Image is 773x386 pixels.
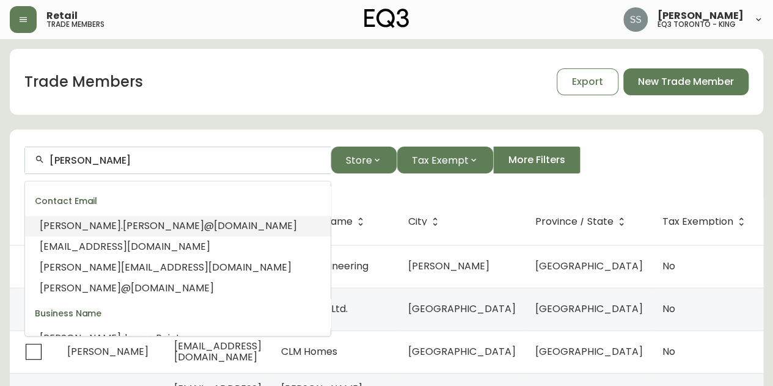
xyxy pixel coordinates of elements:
span: No [662,302,675,316]
button: New Trade Member [623,68,749,95]
span: City [408,216,443,227]
span: CLM Homes [281,344,337,359]
span: [GEOGRAPHIC_DATA] [535,259,643,273]
span: City [408,218,427,225]
button: More Filters [493,147,581,173]
span: [PERSON_NAME] [40,260,121,274]
img: f1b6f2cda6f3b51f95337c5892ce6799 [623,7,648,32]
span: [PERSON_NAME] [408,259,489,273]
span: [PERSON_NAME] [40,331,121,345]
span: Tax Exempt [412,153,469,168]
button: Store [331,147,397,173]
span: [PERSON_NAME] [123,219,204,233]
span: @[DOMAIN_NAME] [204,219,297,233]
span: Store [346,153,372,168]
span: Province / State [535,216,629,227]
span: No [662,259,675,273]
span: @[DOMAIN_NAME] [121,281,214,295]
span: [GEOGRAPHIC_DATA] [408,302,516,316]
div: Contact Email [25,186,331,216]
span: Tax Exemption [662,218,733,225]
span: [PERSON_NAME] [67,344,148,359]
span: More Filters [508,153,565,167]
h1: Trade Members [24,71,143,92]
button: Export [557,68,618,95]
button: Tax Exempt [397,147,493,173]
span: Retail [46,11,78,21]
span: Province / State [535,218,614,225]
span: [GEOGRAPHIC_DATA] [535,344,643,359]
h5: trade members [46,21,104,28]
span: [EMAIL_ADDRESS][DOMAIN_NAME] [40,239,210,253]
span: [GEOGRAPHIC_DATA] [408,344,516,359]
div: Business Name [25,299,331,328]
span: Tax Exemption [662,216,749,227]
span: [PERSON_NAME]. [40,219,123,233]
span: [EMAIL_ADDRESS][DOMAIN_NAME] [121,260,291,274]
span: [PERSON_NAME] [658,11,744,21]
h5: eq3 toronto - king [658,21,736,28]
span: [EMAIL_ADDRESS][DOMAIN_NAME] [174,339,262,364]
input: Search [49,155,321,166]
span: [GEOGRAPHIC_DATA] [535,302,643,316]
span: downe Paint [121,331,180,345]
span: No [662,344,675,359]
span: Export [572,75,603,89]
span: New Trade Member [638,75,734,89]
span: [PERSON_NAME] [40,281,121,295]
img: logo [364,9,409,28]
